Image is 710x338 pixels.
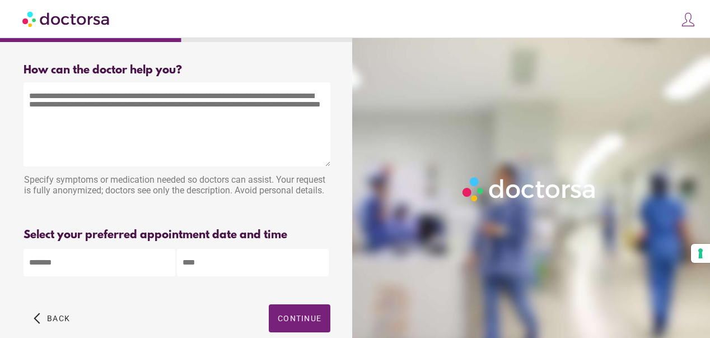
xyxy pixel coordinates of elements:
[269,304,330,332] button: Continue
[24,64,330,77] div: How can the doctor help you?
[24,229,330,242] div: Select your preferred appointment date and time
[459,173,601,205] img: Logo-Doctorsa-trans-White-partial-flat.png
[29,304,74,332] button: arrow_back_ios Back
[278,314,321,323] span: Continue
[22,6,111,31] img: Doctorsa.com
[691,244,710,263] button: Your consent preferences for tracking technologies
[680,12,696,27] img: icons8-customer-100.png
[24,169,330,204] div: Specify symptoms or medication needed so doctors can assist. Your request is fully anonymized; do...
[47,314,70,323] span: Back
